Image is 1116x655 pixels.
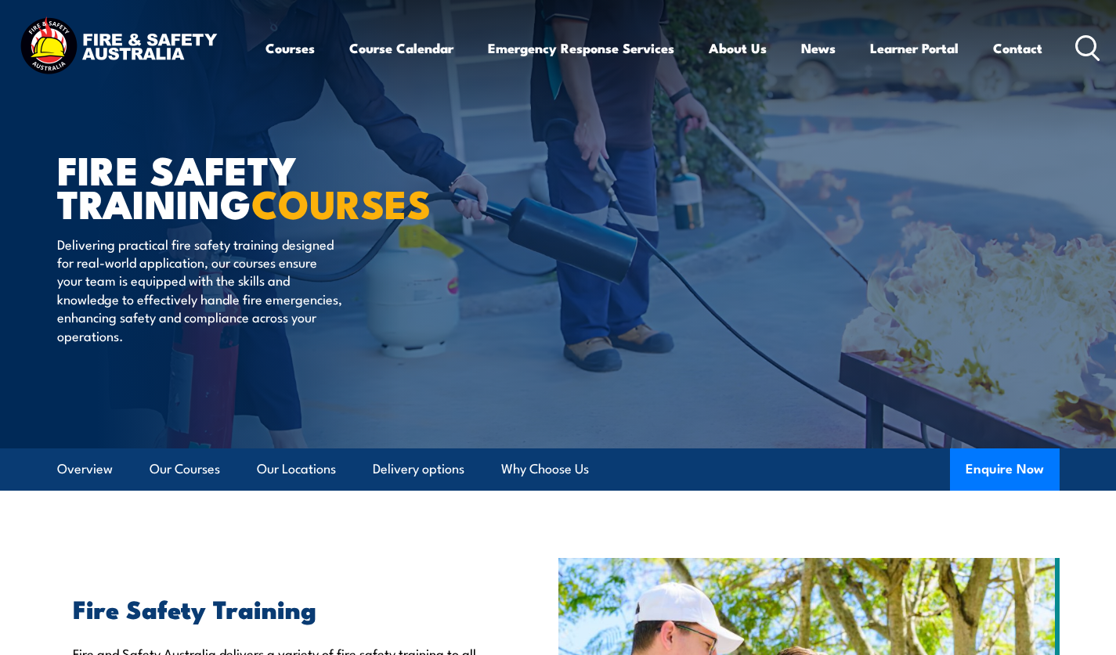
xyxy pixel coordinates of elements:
[73,597,486,619] h2: Fire Safety Training
[265,27,315,69] a: Courses
[251,172,431,232] strong: COURSES
[57,235,343,344] p: Delivering practical fire safety training designed for real-world application, our courses ensure...
[57,152,444,219] h1: FIRE SAFETY TRAINING
[801,27,836,69] a: News
[870,27,959,69] a: Learner Portal
[349,27,453,69] a: Course Calendar
[993,27,1042,69] a: Contact
[709,27,767,69] a: About Us
[488,27,674,69] a: Emergency Response Services
[57,448,113,490] a: Overview
[501,448,589,490] a: Why Choose Us
[950,448,1060,491] button: Enquire Now
[257,448,336,490] a: Our Locations
[150,448,220,490] a: Our Courses
[373,448,464,490] a: Delivery options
